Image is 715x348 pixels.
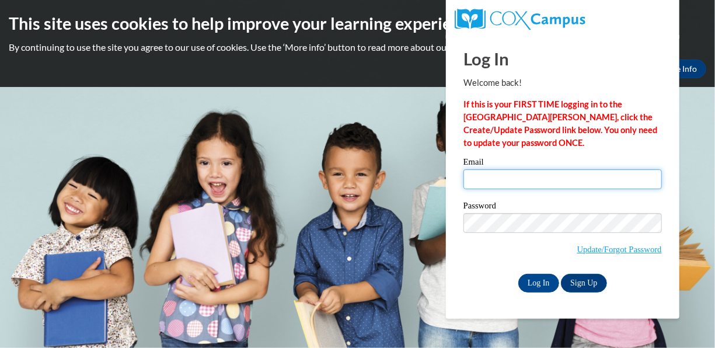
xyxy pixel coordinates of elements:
[9,41,706,54] p: By continuing to use the site you agree to our use of cookies. Use the ‘More info’ button to read...
[518,274,559,293] input: Log In
[455,9,585,30] img: COX Campus
[463,99,658,148] strong: If this is your FIRST TIME logging in to the [GEOGRAPHIC_DATA][PERSON_NAME], click the Create/Upd...
[577,245,662,254] a: Update/Forgot Password
[463,201,662,213] label: Password
[463,76,662,89] p: Welcome back!
[463,158,662,169] label: Email
[463,47,662,71] h1: Log In
[561,274,606,293] a: Sign Up
[9,12,706,35] h2: This site uses cookies to help improve your learning experience.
